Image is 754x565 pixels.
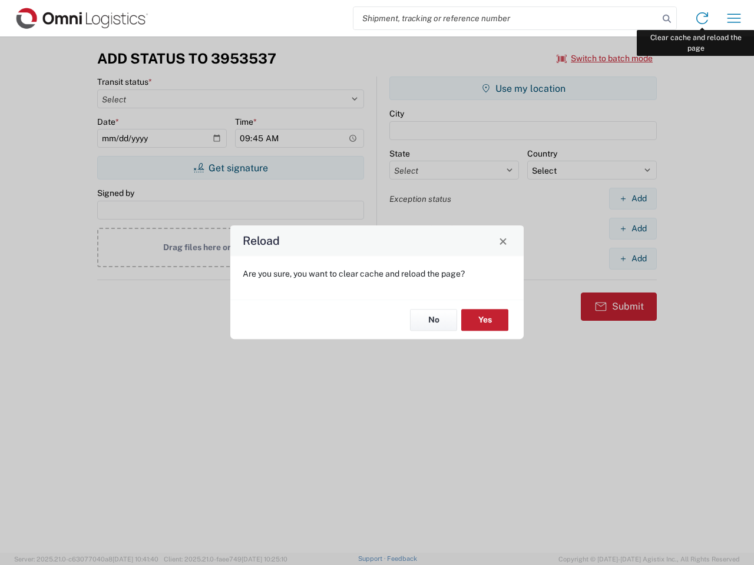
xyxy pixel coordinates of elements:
button: Close [495,232,511,249]
input: Shipment, tracking or reference number [353,7,659,29]
button: Yes [461,309,508,331]
h4: Reload [243,232,280,250]
p: Are you sure, you want to clear cache and reload the page? [243,268,511,279]
button: No [410,309,457,331]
